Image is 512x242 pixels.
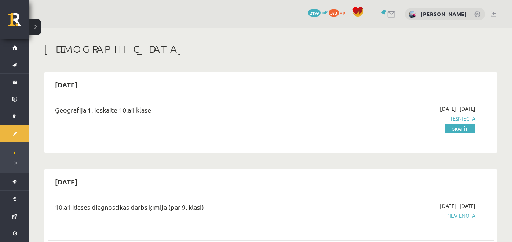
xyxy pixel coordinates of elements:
span: 373 [329,9,339,16]
span: Pievienota [343,212,475,220]
span: [DATE] - [DATE] [440,105,475,113]
h1: [DEMOGRAPHIC_DATA] [44,43,497,55]
span: mP [322,9,328,15]
h2: [DATE] [48,173,85,190]
a: 2199 mP [308,9,328,15]
a: [PERSON_NAME] [421,10,467,18]
span: Iesniegta [343,115,475,122]
img: Polina Jeluškina [409,11,416,18]
span: xp [340,9,345,15]
div: Ģeogrāfija 1. ieskaite 10.a1 klase [55,105,332,118]
a: 373 xp [329,9,348,15]
a: Rīgas 1. Tālmācības vidusskola [8,13,29,31]
h2: [DATE] [48,76,85,93]
span: [DATE] - [DATE] [440,202,475,210]
span: 2199 [308,9,321,16]
div: 10.a1 klases diagnostikas darbs ķīmijā (par 9. klasi) [55,202,332,216]
a: Skatīt [445,124,475,133]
